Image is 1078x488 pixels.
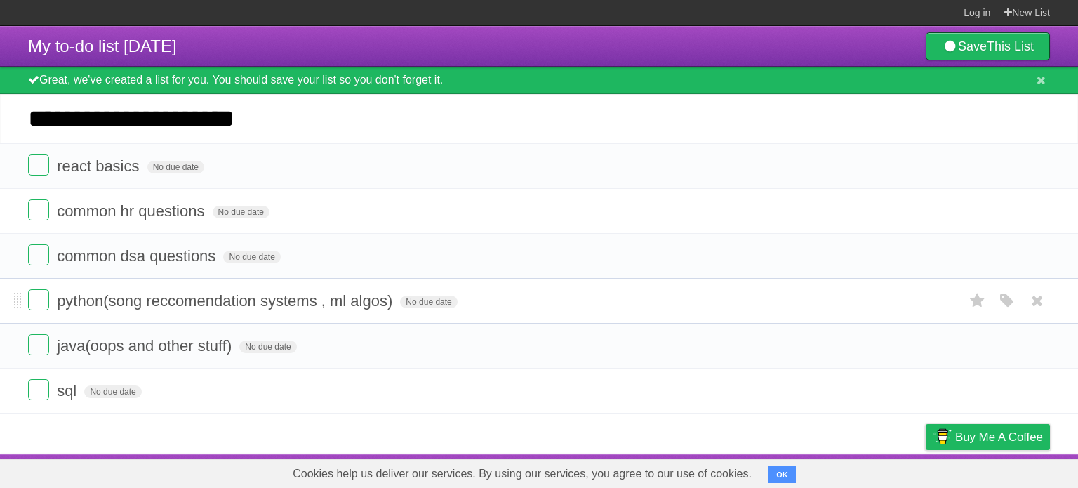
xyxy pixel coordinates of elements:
[57,292,396,310] span: python(song reccomendation systems , ml algos)
[57,382,80,400] span: sql
[239,341,296,353] span: No due date
[926,32,1050,60] a: SaveThis List
[57,202,208,220] span: common hr questions
[860,458,891,484] a: Terms
[964,289,991,312] label: Star task
[400,296,457,308] span: No due date
[28,289,49,310] label: Done
[961,458,1050,484] a: Suggest a feature
[907,458,944,484] a: Privacy
[768,466,796,483] button: OK
[57,337,235,355] span: java(oops and other stuff)
[28,379,49,400] label: Done
[28,244,49,265] label: Done
[28,199,49,220] label: Done
[279,460,766,488] span: Cookies help us deliver our services. By using our services, you agree to our use of cookies.
[84,385,141,398] span: No due date
[223,251,280,263] span: No due date
[926,424,1050,450] a: Buy me a coffee
[28,154,49,176] label: Done
[147,161,204,173] span: No due date
[28,334,49,355] label: Done
[933,425,952,449] img: Buy me a coffee
[213,206,269,218] span: No due date
[57,157,142,175] span: react basics
[57,247,219,265] span: common dsa questions
[28,37,177,55] span: My to-do list [DATE]
[955,425,1043,449] span: Buy me a coffee
[739,458,768,484] a: About
[987,39,1034,53] b: This List
[785,458,842,484] a: Developers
